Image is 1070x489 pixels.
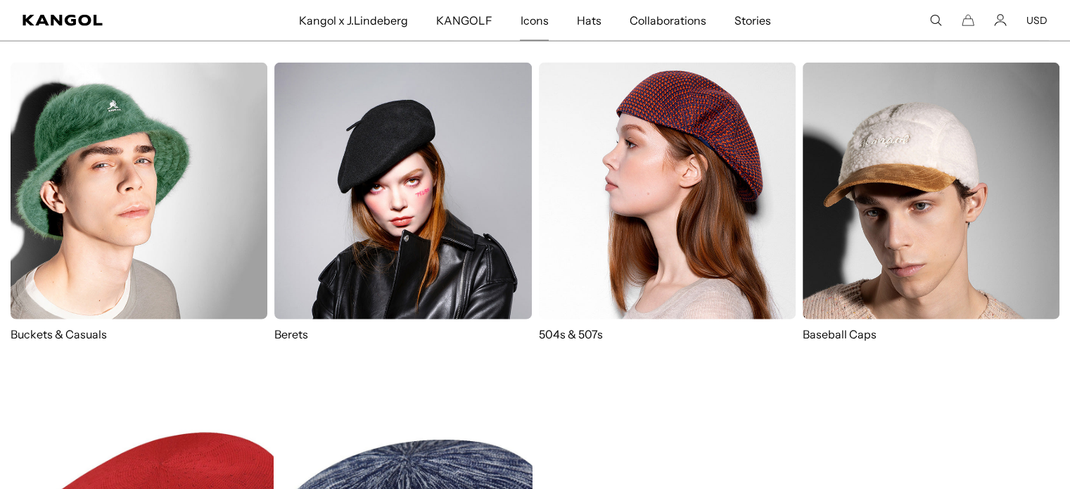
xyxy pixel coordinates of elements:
p: Berets [274,326,531,342]
a: Buckets & Casuals [11,63,267,342]
a: Berets [274,63,531,342]
a: Account [994,14,1007,27]
summary: Search here [929,14,942,27]
p: Buckets & Casuals [11,326,267,342]
button: USD [1026,14,1047,27]
p: Baseball Caps [803,326,1059,342]
a: Baseball Caps [803,63,1059,356]
a: 504s & 507s [539,63,796,342]
button: Cart [962,14,974,27]
a: Kangol [23,15,197,26]
p: 504s & 507s [539,326,796,342]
